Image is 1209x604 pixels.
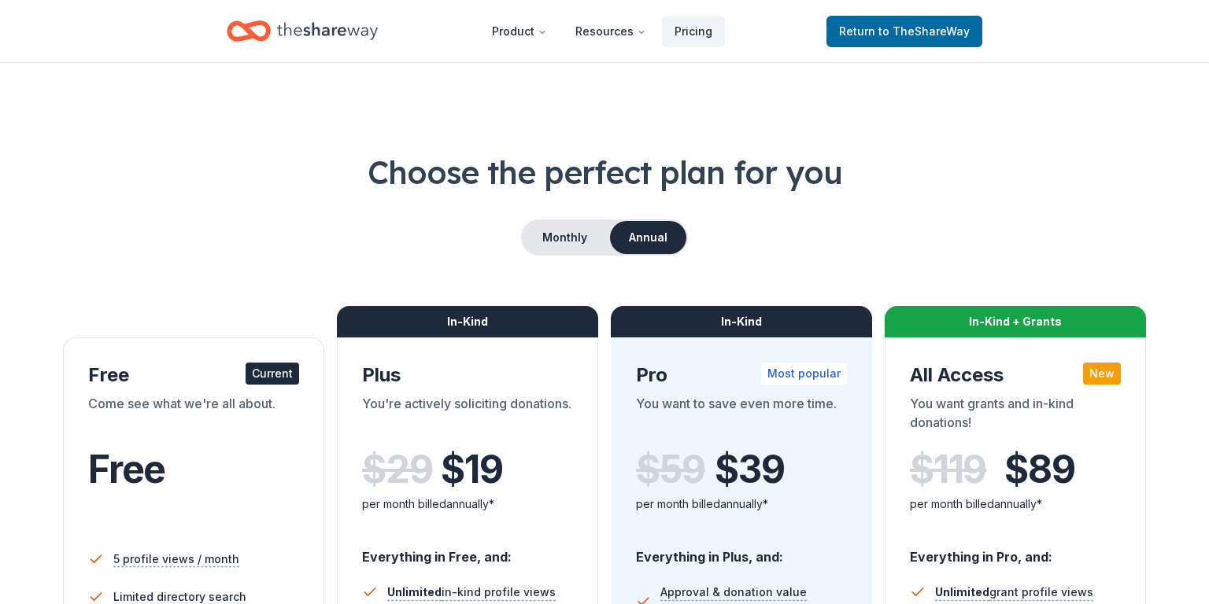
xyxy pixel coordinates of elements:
button: Resources [563,16,659,47]
span: $ 89 [1004,447,1074,492]
div: You're actively soliciting donations. [362,394,573,438]
span: Return [839,22,970,41]
span: 5 profile views / month [113,550,239,569]
div: per month billed annually* [636,495,847,514]
a: Home [227,13,378,50]
span: in-kind profile views [387,585,556,598]
div: You want grants and in-kind donations! [910,394,1121,438]
span: grant profile views [935,585,1093,598]
div: Everything in Pro, and: [910,534,1121,567]
a: Returnto TheShareWay [826,16,982,47]
div: Plus [362,363,573,388]
h1: Choose the perfect plan for you [63,150,1146,194]
div: Most popular [761,363,847,385]
div: You want to save even more time. [636,394,847,438]
div: New [1083,363,1121,385]
button: Monthly [523,221,607,254]
button: Annual [610,221,686,254]
a: Pricing [662,16,725,47]
div: Free [88,363,299,388]
span: $ 39 [715,447,784,492]
span: to TheShareWay [878,24,970,38]
div: per month billed annually* [362,495,573,514]
div: Everything in Free, and: [362,534,573,567]
div: Pro [636,363,847,388]
div: Come see what we're all about. [88,394,299,438]
div: Everything in Plus, and: [636,534,847,567]
div: In-Kind [611,306,872,337]
div: All Access [910,363,1121,388]
nav: Main [479,13,725,50]
div: In-Kind + Grants [885,306,1146,337]
span: Unlimited [935,585,989,598]
div: In-Kind [337,306,598,337]
div: per month billed annually* [910,495,1121,514]
button: Product [479,16,560,47]
span: Unlimited [387,585,442,598]
div: Current [246,363,299,385]
span: $ 19 [441,447,502,492]
span: Free [88,446,165,492]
